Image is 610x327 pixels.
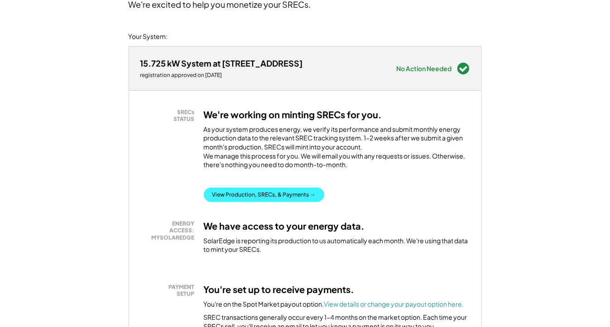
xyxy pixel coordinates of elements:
[204,188,324,202] button: View Production, SRECs, & Payments →
[204,284,355,295] h3: You're set up to receive payments.
[129,32,168,41] div: Your System:
[140,58,303,68] div: 15.725 kW System at [STREET_ADDRESS]
[145,284,195,298] div: PAYMENT SETUP
[204,236,470,254] div: SolarEdge is reporting its production to us automatically each month. We're using that data to mi...
[397,65,452,72] div: No Action Needed
[145,109,195,123] div: SRECs STATUS
[140,72,303,79] div: registration approved on [DATE]
[145,220,195,241] div: ENERGY ACCESS: MYSOLAREDGE
[204,125,470,174] div: As your system produces energy, we verify its performance and submit monthly energy production da...
[204,300,464,309] div: You're on the Spot Market payout option.
[324,300,464,308] a: View details or change your payout option here.
[204,109,382,120] h3: We're working on minting SRECs for you.
[204,220,365,232] h3: We have access to your energy data.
